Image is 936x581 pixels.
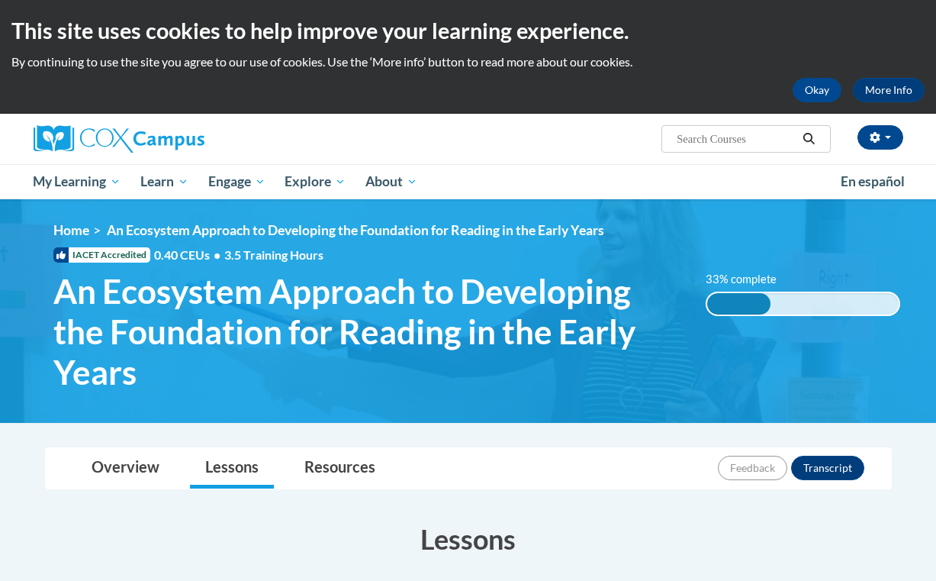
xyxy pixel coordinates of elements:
[841,173,905,189] span: En español
[675,130,797,148] input: Search Courses
[831,166,915,198] a: En español
[355,164,427,199] a: About
[76,448,175,489] a: Overview
[365,173,417,191] span: About
[154,247,224,263] span: 0.40 CEUs
[130,164,198,199] a: Learn
[24,164,131,199] a: My Learning
[53,222,89,238] a: Home
[107,222,604,238] span: An Ecosystem Approach to Developing the Foundation for Reading in the Early Years
[45,520,892,558] h3: Lessons
[34,125,308,153] a: Cox Campus
[853,78,925,102] a: More Info
[707,293,770,315] div: 33% complete
[285,173,346,191] span: Explore
[793,78,841,102] button: Okay
[33,173,121,191] span: My Learning
[140,173,188,191] span: Learn
[224,247,323,262] span: 3.5 Training Hours
[797,130,820,148] button: Search
[53,271,683,392] span: An Ecosystem Approach to Developing the Foundation for Reading in the Early Years
[791,456,864,480] button: Transcript
[275,164,355,199] a: Explore
[198,164,275,199] a: Engage
[214,247,220,262] span: •
[718,456,787,480] button: Feedback
[11,53,925,70] p: By continuing to use the site you agree to our use of cookies. Use the ‘More info’ button to read...
[208,173,265,191] span: Engage
[53,247,150,263] span: IACET Accredited
[289,448,391,489] a: Resources
[857,125,903,150] button: Account Settings
[706,271,793,288] label: 33% complete
[190,448,274,489] a: Lessons
[34,125,204,153] img: Cox Campus
[11,15,925,46] h2: This site uses cookies to help improve your learning experience.
[22,164,915,199] div: Main menu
